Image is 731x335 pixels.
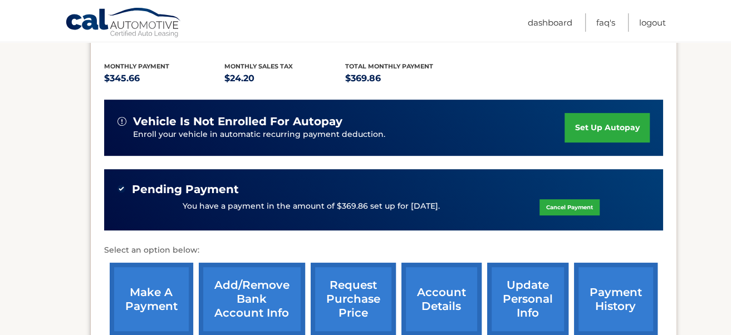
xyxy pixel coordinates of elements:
p: $345.66 [104,71,225,86]
span: vehicle is not enrolled for autopay [133,115,342,129]
span: Pending Payment [132,183,239,196]
p: Select an option below: [104,244,663,257]
p: Enroll your vehicle in automatic recurring payment deduction. [133,129,565,141]
img: check-green.svg [117,185,125,193]
a: set up autopay [565,113,649,142]
a: Cal Automotive [65,7,182,40]
img: alert-white.svg [117,117,126,126]
span: Monthly Payment [104,62,169,70]
p: $24.20 [224,71,345,86]
p: You have a payment in the amount of $369.86 set up for [DATE]. [183,200,440,213]
span: Total Monthly Payment [345,62,433,70]
a: Dashboard [528,13,572,32]
a: FAQ's [596,13,615,32]
a: Logout [639,13,666,32]
a: Cancel Payment [539,199,600,215]
span: Monthly sales Tax [224,62,293,70]
p: $369.86 [345,71,466,86]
